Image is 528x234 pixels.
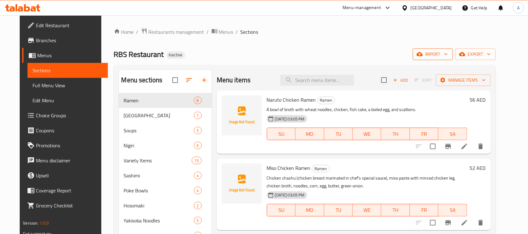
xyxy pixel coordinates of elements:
[384,206,407,215] span: TH
[355,130,379,139] span: WE
[149,28,204,36] span: Restaurants management
[124,142,194,149] span: Nigiri
[166,51,185,59] div: Inactive
[455,48,496,60] button: export
[22,153,108,168] a: Menu disclaimer
[194,128,201,134] span: 5
[272,192,307,198] span: [DATE] 03:05 PM
[267,128,296,140] button: SU
[114,28,496,36] nav: breadcrumb
[166,52,185,58] span: Inactive
[33,67,103,74] span: Sections
[36,202,103,209] span: Grocery Checklist
[22,18,108,33] a: Edit Restaurant
[36,37,103,44] span: Branches
[22,198,108,213] a: Grocery Checklist
[391,75,411,85] span: Add item
[119,108,212,123] div: [GEOGRAPHIC_DATA]1
[36,142,103,149] span: Promotions
[391,75,411,85] button: Add
[194,143,201,149] span: 6
[124,97,194,104] span: Ramen
[413,206,436,215] span: FR
[33,97,103,104] span: Edit Menu
[312,165,330,172] span: Ramen
[517,4,520,11] span: A
[194,173,201,179] span: 4
[441,215,456,230] button: Branch-specific-item
[327,206,350,215] span: TU
[410,204,439,216] button: FR
[124,112,194,119] span: [GEOGRAPHIC_DATA]
[222,164,262,204] img: Miso Chicken Ramen
[22,168,108,183] a: Upsell
[267,106,467,114] p: A bowl of broth with wheat noodles, chicken, fish cake, a boiled egg, and scallions.
[384,130,407,139] span: TH
[353,204,381,216] button: WE
[36,22,103,29] span: Edit Restaurant
[461,219,468,226] a: Edit menu item
[381,128,410,140] button: TH
[39,219,49,227] span: 1.0.0
[124,217,194,224] div: Yakisoba Noodles
[270,130,293,139] span: SU
[22,48,108,63] a: Menus
[298,206,322,215] span: MO
[136,28,139,36] li: /
[22,33,108,48] a: Branches
[267,95,316,104] span: Naruto Chicken Ramen
[298,130,322,139] span: MO
[124,157,192,164] span: Variety Items
[194,172,202,179] div: items
[272,116,307,122] span: [DATE] 03:05 PM
[194,188,201,194] span: 4
[426,216,439,229] span: Select to update
[461,143,468,150] a: Edit menu item
[22,138,108,153] a: Promotions
[470,95,486,104] h6: 56 AED
[381,204,410,216] button: TH
[22,183,108,198] a: Coverage Report
[460,50,491,58] span: export
[37,52,103,59] span: Menus
[114,47,164,61] span: RBS Restaurant
[207,28,209,36] li: /
[296,204,324,216] button: MO
[194,187,202,194] div: items
[194,217,202,224] div: items
[119,183,212,198] div: Poke Bowls4
[392,77,409,84] span: Add
[119,168,212,183] div: Sashimi4
[270,206,293,215] span: SU
[211,28,233,36] a: Menus
[327,130,350,139] span: TU
[217,75,251,85] h2: Menu items
[36,172,103,179] span: Upsell
[141,28,204,36] a: Restaurants management
[33,82,103,89] span: Full Menu View
[280,75,354,86] input: search
[194,202,202,209] div: items
[439,204,467,216] button: SA
[222,95,262,135] img: Naruto Chicken Ramen
[124,202,194,209] span: Hosomaki
[124,112,194,119] div: Donburi
[418,50,448,58] span: import
[169,74,182,87] span: Select all sections
[353,128,381,140] button: WE
[194,98,201,104] span: 8
[241,28,258,36] span: Sections
[36,187,103,194] span: Coverage Report
[22,123,108,138] a: Coupons
[473,139,488,154] button: delete
[124,172,194,179] span: Sashimi
[36,112,103,119] span: Choice Groups
[413,48,453,60] button: import
[411,4,452,11] div: [GEOGRAPHIC_DATA]
[436,74,491,86] button: Manage items
[267,163,311,173] span: Miso Chicken Ramen
[470,164,486,172] h6: 52 AED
